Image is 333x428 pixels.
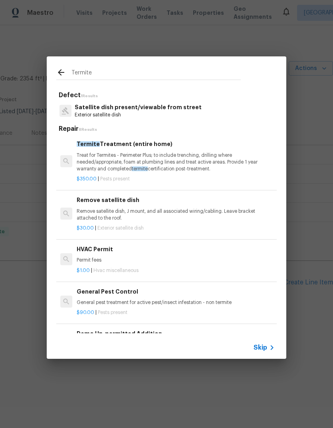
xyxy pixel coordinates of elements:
h6: Treatment (entire home) [77,140,275,148]
span: $1.00 [77,268,90,273]
h6: Demo Un-permitted Addition [77,329,275,338]
p: General pest treatment for active pest/insect infestation - non termite [77,299,275,306]
p: Remove satellite dish, J mount, and all associated wiring/cabling. Leave bracket attached to the ... [77,208,275,222]
p: | [77,309,275,316]
p: Permit fees [77,257,275,264]
span: $90.00 [77,310,94,315]
p: | [77,267,275,274]
p: Satellite dish present/viewable from street [75,103,202,112]
span: Termite [77,141,100,147]
h6: Remove satellite dish [77,196,275,204]
span: 8 Results [79,128,97,132]
span: $350.00 [77,176,97,181]
span: 1 Results [81,94,98,98]
p: | [77,225,275,232]
p: Exterior satellite dish [75,112,202,118]
span: Hvac miscellaneous [93,268,139,273]
span: Pests present [100,176,130,181]
p: Treat for Termites - Perimeter Plus; to include trenching, drilling where needed/appropriate, foa... [77,152,275,172]
span: termite [132,166,148,171]
p: | [77,176,275,182]
h5: Defect [59,91,277,100]
h5: Repair [59,125,277,133]
h6: HVAC Permit [77,245,275,254]
span: Skip [254,344,267,352]
h6: General Pest Control [77,287,275,296]
span: Exterior satellite dish [97,226,144,230]
span: $30.00 [77,226,94,230]
input: Search issues or repairs [71,68,241,80]
span: Pests present [98,310,127,315]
